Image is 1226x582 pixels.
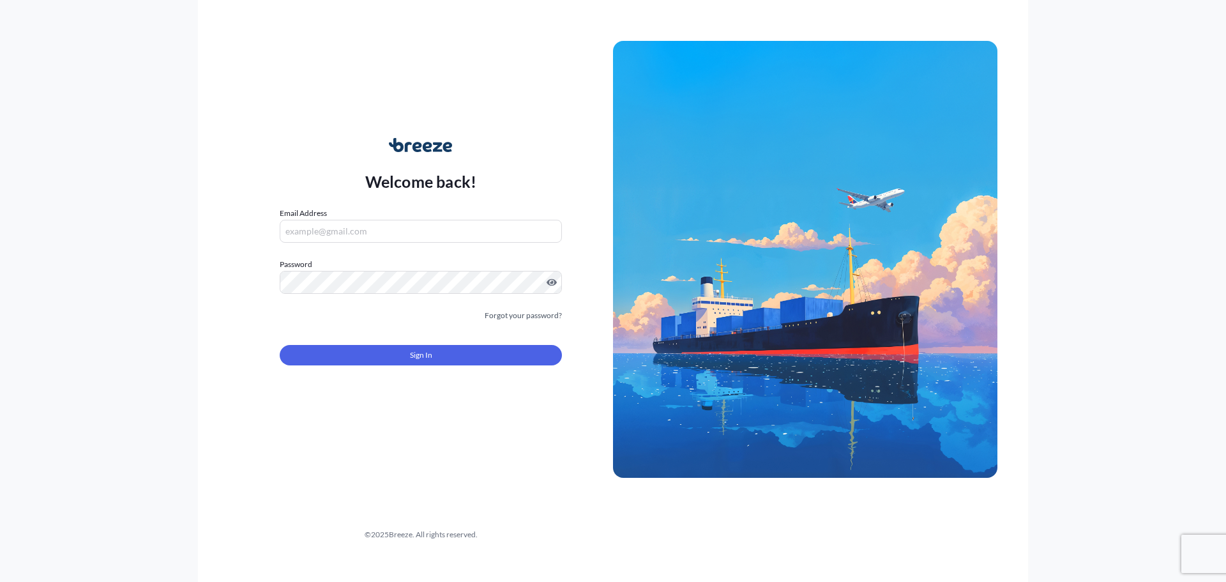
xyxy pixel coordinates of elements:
label: Email Address [280,207,327,220]
button: Show password [547,277,557,287]
button: Sign In [280,345,562,365]
input: example@gmail.com [280,220,562,243]
div: © 2025 Breeze. All rights reserved. [229,528,613,541]
img: Ship illustration [613,41,997,478]
a: Forgot your password? [485,309,562,322]
label: Password [280,258,562,271]
span: Sign In [410,349,432,362]
p: Welcome back! [365,171,477,192]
